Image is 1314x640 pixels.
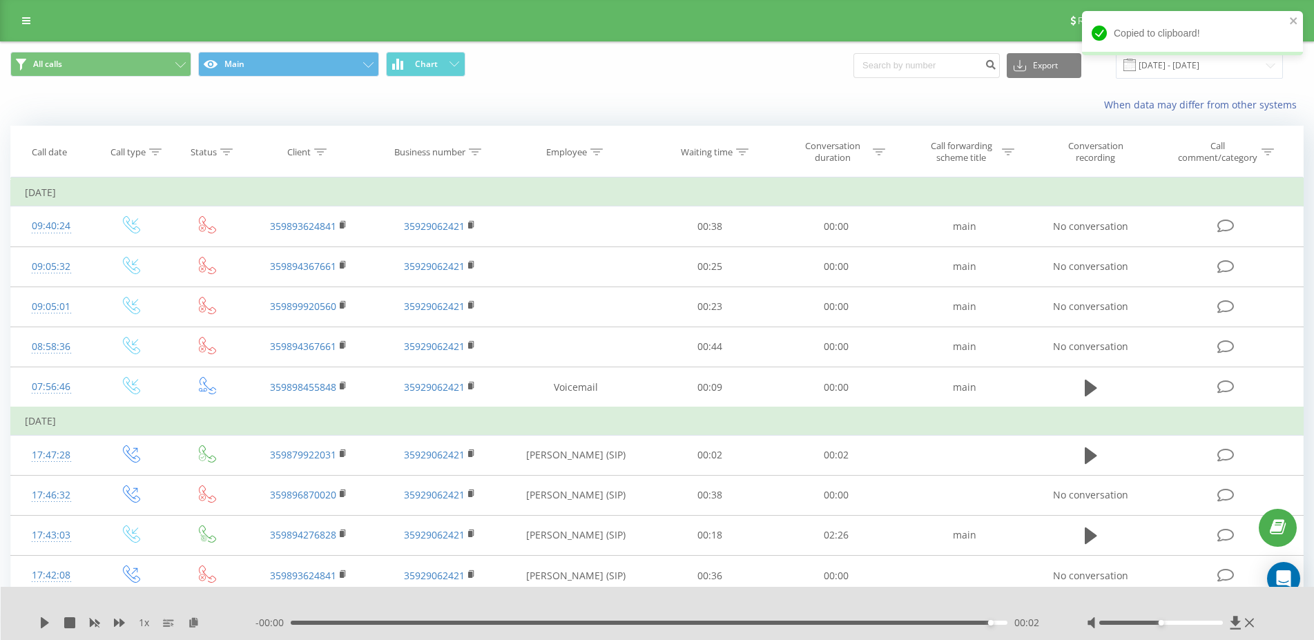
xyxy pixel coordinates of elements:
[1053,300,1128,313] span: No conversation
[255,616,291,630] span: - 00:00
[270,380,336,394] a: 359898455848
[191,146,217,158] div: Status
[1082,11,1303,55] div: Copied to clipboard!
[1289,15,1299,28] button: close
[25,442,77,469] div: 17:47:28
[25,213,77,240] div: 09:40:24
[198,52,379,77] button: Main
[505,435,647,475] td: [PERSON_NAME] (SIP)
[899,515,1030,555] td: main
[795,140,869,164] div: Conversation duration
[1104,98,1304,111] a: When data may differ from other systems
[32,146,67,158] div: Call date
[270,569,336,582] a: 359893624841
[25,253,77,280] div: 09:05:32
[647,327,773,367] td: 00:44
[773,515,899,555] td: 02:26
[899,206,1030,246] td: main
[25,293,77,320] div: 09:05:01
[404,300,465,313] a: 35929062421
[773,435,899,475] td: 00:02
[270,260,336,273] a: 359894367661
[404,220,465,233] a: 35929062421
[1053,569,1128,582] span: No conversation
[899,367,1030,408] td: main
[899,327,1030,367] td: main
[1158,620,1163,626] div: Accessibility label
[1014,616,1039,630] span: 00:02
[270,528,336,541] a: 359894276828
[25,522,77,549] div: 17:43:03
[139,616,149,630] span: 1 x
[899,246,1030,287] td: main
[394,146,465,158] div: Business number
[647,475,773,515] td: 00:38
[270,340,336,353] a: 359894367661
[647,367,773,408] td: 00:09
[1051,140,1141,164] div: Conversation recording
[25,333,77,360] div: 08:58:36
[10,52,191,77] button: All calls
[899,287,1030,327] td: main
[25,374,77,400] div: 07:56:46
[681,146,733,158] div: Waiting time
[773,475,899,515] td: 00:00
[773,287,899,327] td: 00:00
[647,435,773,475] td: 00:02
[1053,340,1128,353] span: No conversation
[647,556,773,596] td: 00:36
[505,515,647,555] td: [PERSON_NAME] (SIP)
[415,59,438,69] span: Chart
[404,488,465,501] a: 35929062421
[287,146,311,158] div: Client
[404,448,465,461] a: 35929062421
[270,300,336,313] a: 359899920560
[1177,140,1258,164] div: Call comment/category
[404,340,465,353] a: 35929062421
[1053,220,1128,233] span: No conversation
[404,528,465,541] a: 35929062421
[270,220,336,233] a: 359893624841
[270,488,336,501] a: 359896870020
[404,380,465,394] a: 35929062421
[33,59,62,70] span: All calls
[773,206,899,246] td: 00:00
[925,140,998,164] div: Call forwarding scheme title
[110,146,146,158] div: Call type
[546,146,587,158] div: Employee
[25,482,77,509] div: 17:46:32
[11,179,1304,206] td: [DATE]
[773,246,899,287] td: 00:00
[1078,15,1151,26] span: Referral program
[1007,53,1081,78] button: Export
[11,407,1304,435] td: [DATE]
[773,327,899,367] td: 00:00
[1267,562,1300,595] div: Open Intercom Messenger
[988,620,994,626] div: Accessibility label
[505,556,647,596] td: [PERSON_NAME] (SIP)
[386,52,465,77] button: Chart
[647,206,773,246] td: 00:38
[1053,488,1128,501] span: No conversation
[647,287,773,327] td: 00:23
[853,53,1000,78] input: Search by number
[505,367,647,408] td: Voicemail
[647,246,773,287] td: 00:25
[404,260,465,273] a: 35929062421
[270,448,336,461] a: 359879922031
[773,556,899,596] td: 00:00
[404,569,465,582] a: 35929062421
[1053,260,1128,273] span: No conversation
[505,475,647,515] td: [PERSON_NAME] (SIP)
[773,367,899,408] td: 00:00
[25,562,77,589] div: 17:42:08
[647,515,773,555] td: 00:18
